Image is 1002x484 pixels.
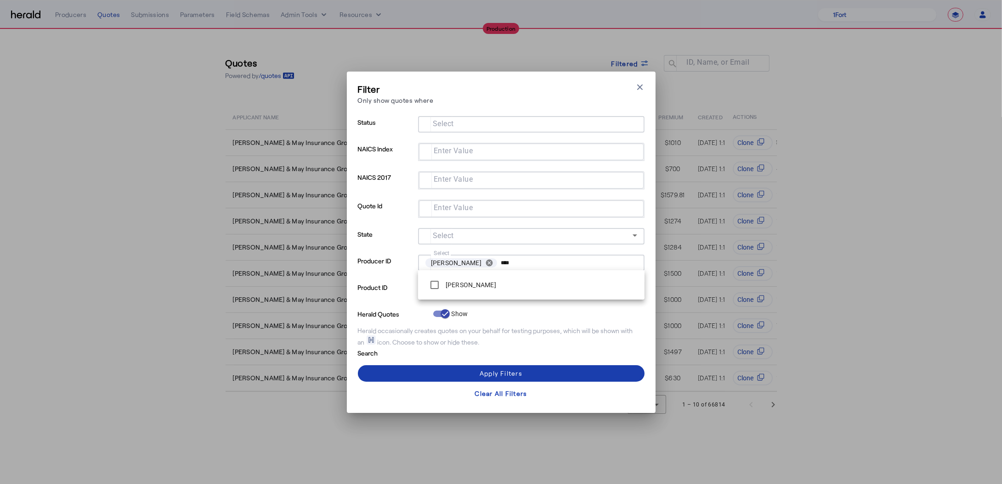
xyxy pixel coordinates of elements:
[431,258,481,267] span: [PERSON_NAME]
[450,309,468,318] label: Show
[358,347,430,358] p: Search
[433,231,454,240] mat-label: Select
[358,365,645,382] button: Apply Filters
[358,200,414,228] p: Quote Id
[475,389,527,398] div: Clear All Filters
[434,250,450,256] mat-label: Select
[434,203,473,212] mat-label: Enter Value
[358,326,645,347] div: Herald occasionally creates quotes on your behalf for testing purposes, which will be shown with ...
[481,259,497,267] button: remove William Vaughn Helsley
[425,256,637,269] mat-chip-grid: Selection
[434,146,473,155] mat-label: Enter Value
[358,385,645,402] button: Clear All Filters
[358,143,414,171] p: NAICS Index
[358,255,414,281] p: Producer ID
[358,116,414,143] p: Status
[358,95,434,105] p: Only show quotes where
[358,228,414,255] p: State
[480,368,522,378] div: Apply Filters
[425,118,637,129] mat-chip-grid: Selection
[358,83,434,95] h3: Filter
[433,119,454,128] mat-label: Select
[444,280,496,289] label: [PERSON_NAME]
[426,145,636,156] mat-chip-grid: Selection
[358,308,430,319] p: Herald Quotes
[434,175,473,184] mat-label: Enter Value
[426,174,636,185] mat-chip-grid: Selection
[426,202,636,213] mat-chip-grid: Selection
[358,171,414,200] p: NAICS 2017
[358,281,414,308] p: Product ID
